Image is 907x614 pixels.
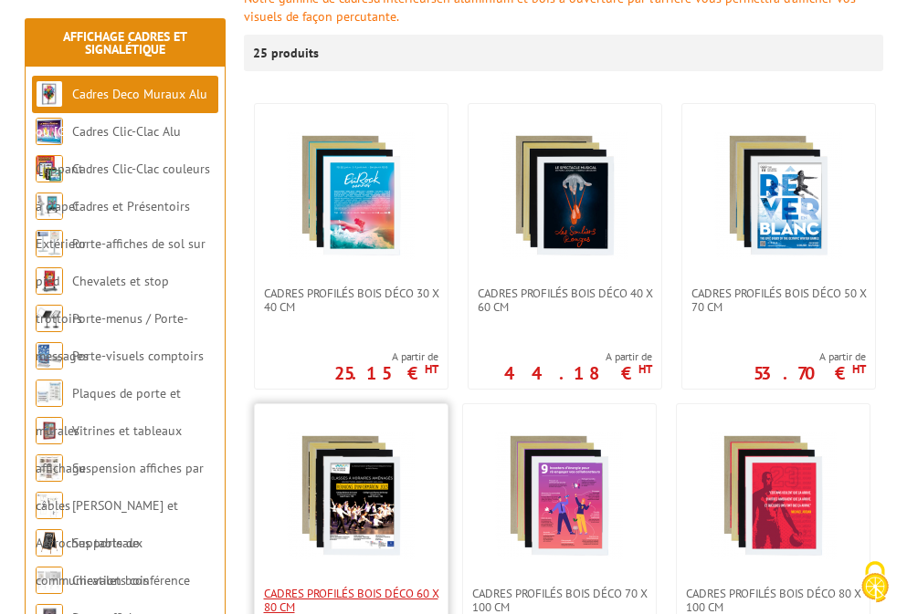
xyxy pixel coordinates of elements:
img: Cadres Deco Muraux Alu ou Bois [36,80,63,108]
sup: HT [425,361,438,377]
span: Cadres Profilés Bois Déco 80 x 100 cm [686,587,860,614]
span: Cadres Profilés Bois Déco 30 x 40 cm [264,286,438,314]
a: Cadres Deco Muraux Alu ou [GEOGRAPHIC_DATA] [36,86,207,140]
a: Cadres Profilés Bois Déco 40 x 60 cm [469,286,661,314]
span: Cadres Profilés Bois Déco 40 x 60 cm [478,286,652,314]
a: Chevalets et stop trottoirs [36,273,169,327]
img: Cadres Profilés Bois Déco 70 x 100 cm [495,432,623,559]
a: [PERSON_NAME] et Accroches tableaux [36,497,178,551]
span: Cadres Profilés Bois Déco 50 x 70 cm [691,286,866,314]
img: Cookies (fenêtre modale) [852,559,898,605]
a: Cadres Profilés Bois Déco 60 x 80 cm [255,587,448,614]
p: 44.18 € [504,368,652,379]
img: Cadres Profilés Bois Déco 80 x 100 cm [709,432,837,559]
a: Cadres Profilés Bois Déco 80 x 100 cm [677,587,870,614]
img: Cadres Profilés Bois Déco 60 x 80 cm [287,432,415,559]
a: Cadres Profilés Bois Déco 50 x 70 cm [682,286,875,314]
a: Cadres Profilés Bois Déco 70 x 100 cm [463,587,656,614]
img: Cadres Profilés Bois Déco 50 x 70 cm [714,131,842,259]
a: Cadres Clic-Clac Alu Clippant [36,123,181,177]
a: Porte-affiches de sol sur pied [36,235,206,289]
p: 53.70 € [754,368,866,379]
img: Plaques de porte et murales [36,380,63,407]
span: A partir de [334,349,438,364]
a: Cadres et Présentoirs Extérieur [36,198,190,252]
a: Porte-menus / Porte-messages [36,310,188,364]
a: Vitrines et tableaux affichage [36,422,182,476]
img: Cadres Profilés Bois Déco 40 x 60 cm [501,131,628,259]
p: 25.15 € [334,368,438,379]
span: Cadres Profilés Bois Déco 70 x 100 cm [472,587,647,614]
img: Cadres Profilés Bois Déco 30 x 40 cm [287,131,415,259]
sup: HT [852,361,866,377]
a: Plaques de porte et murales [36,385,181,439]
p: 25 produits [253,35,322,71]
span: Cadres Profilés Bois Déco 60 x 80 cm [264,587,438,614]
span: A partir de [504,349,652,364]
span: A partir de [754,349,866,364]
a: Suspension affiches par câbles [36,460,204,514]
sup: HT [638,361,652,377]
a: Affichage Cadres et Signalétique [63,28,187,57]
a: Porte-visuels comptoirs [72,348,204,364]
a: Cadres Clic-Clac couleurs à clapet [36,161,210,214]
button: Cookies (fenêtre modale) [843,552,907,614]
a: Cadres Profilés Bois Déco 30 x 40 cm [255,286,448,314]
a: Supports de communication bois [36,535,149,588]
